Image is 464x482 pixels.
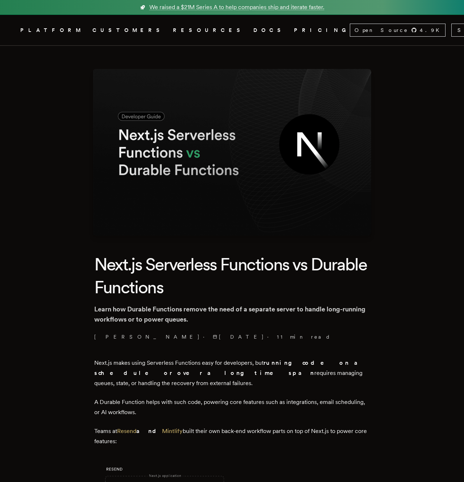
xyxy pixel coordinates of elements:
[213,333,264,340] span: [DATE]
[253,26,285,35] a: DOCS
[117,428,183,434] strong: and
[94,333,370,340] p: · ·
[93,69,371,236] img: Featured image for Next.js Serverless Functions vs Durable Functions blog post
[94,426,370,446] p: Teams at built their own back-end workflow parts on top of Next.js to power core features:
[94,359,366,376] strong: running code on a schedule or over a long time span
[162,428,183,434] a: Mintlify
[20,26,84,35] button: PLATFORM
[94,304,370,324] p: Learn how Durable Functions remove the need of a separate server to handle long-running workflows...
[420,26,444,34] span: 4.9 K
[173,26,245,35] button: RESOURCES
[294,26,350,35] a: PRICING
[277,333,331,340] span: 11 min read
[94,358,370,388] p: Next.js makes using Serverless Functions easy for developers, but requires managing queues, state...
[94,397,370,417] p: A Durable Function helps with such code, powering core features such as integrations, email sched...
[92,26,164,35] a: CUSTOMERS
[355,26,408,34] span: Open Source
[94,333,200,340] a: [PERSON_NAME]
[117,428,136,434] a: Resend
[149,3,324,12] span: We raised a $21M Series A to help companies ship and iterate faster.
[94,253,370,298] h1: Next.js Serverless Functions vs Durable Functions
